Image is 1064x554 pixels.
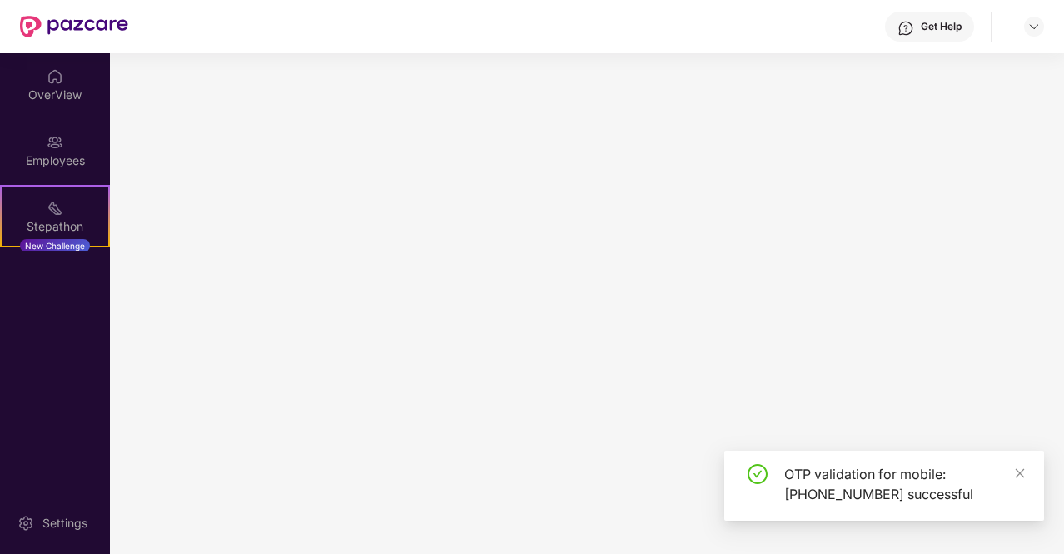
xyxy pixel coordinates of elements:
img: svg+xml;base64,PHN2ZyBpZD0iRHJvcGRvd24tMzJ4MzIiIHhtbG5zPSJodHRwOi8vd3d3LnczLm9yZy8yMDAwL3N2ZyIgd2... [1027,20,1041,33]
div: OTP validation for mobile: [PHONE_NUMBER] successful [784,464,1024,504]
img: svg+xml;base64,PHN2ZyBpZD0iSG9tZSIgeG1sbnM9Imh0dHA6Ly93d3cudzMub3JnLzIwMDAvc3ZnIiB3aWR0aD0iMjAiIG... [47,68,63,85]
img: svg+xml;base64,PHN2ZyBpZD0iSGVscC0zMngzMiIgeG1sbnM9Imh0dHA6Ly93d3cudzMub3JnLzIwMDAvc3ZnIiB3aWR0aD... [897,20,914,37]
div: Get Help [921,20,962,33]
div: Settings [37,515,92,532]
img: New Pazcare Logo [20,16,128,37]
img: svg+xml;base64,PHN2ZyB4bWxucz0iaHR0cDovL3d3dy53My5vcmcvMjAwMC9zdmciIHdpZHRoPSIyMSIgaGVpZ2h0PSIyMC... [47,200,63,217]
div: New Challenge [20,239,90,252]
div: Stepathon [2,218,108,235]
img: svg+xml;base64,PHN2ZyBpZD0iRW1wbG95ZWVzIiB4bWxucz0iaHR0cDovL3d3dy53My5vcmcvMjAwMC9zdmciIHdpZHRoPS... [47,134,63,151]
img: svg+xml;base64,PHN2ZyBpZD0iU2V0dGluZy0yMHgyMCIgeG1sbnM9Imh0dHA6Ly93d3cudzMub3JnLzIwMDAvc3ZnIiB3aW... [17,515,34,532]
span: close [1014,467,1026,479]
span: check-circle [748,464,768,484]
